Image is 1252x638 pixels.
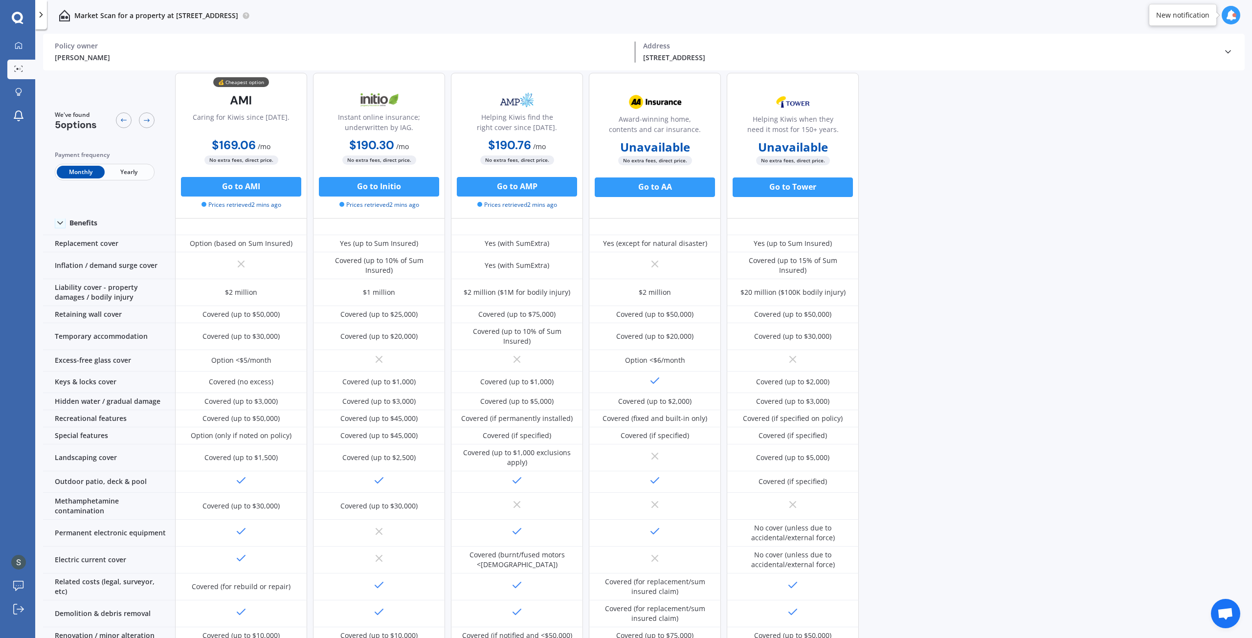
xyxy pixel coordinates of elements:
[735,114,850,138] div: Helping Kiwis when they need it most for 150+ years.
[754,331,831,341] div: Covered (up to $30,000)
[734,523,851,543] div: No cover (unless due to accidental/external force)
[43,372,175,393] div: Keys & locks cover
[1156,10,1209,20] div: New notification
[55,150,155,160] div: Payment frequency
[458,448,576,467] div: Covered (up to $1,000 exclusions apply)
[211,355,271,365] div: Option <$5/month
[202,501,280,511] div: Covered (up to $30,000)
[43,279,175,306] div: Liability cover - property damages / bodily injury
[759,431,827,440] div: Covered (if specified)
[225,287,257,297] div: $2 million
[759,477,827,486] div: Covered (if specified)
[55,52,627,63] div: [PERSON_NAME]
[459,112,575,136] div: Helping Kiwis find the right cover since [DATE].
[485,239,549,248] div: Yes (with SumExtra)
[69,219,97,227] div: Benefits
[485,261,549,270] div: Yes (with SumExtra)
[480,377,554,387] div: Covered (up to $1,000)
[201,200,281,209] span: Prices retrieved 2 mins ago
[603,239,707,248] div: Yes (except for natural disaster)
[340,309,418,319] div: Covered (up to $25,000)
[340,239,418,248] div: Yes (up to Sum Insured)
[202,414,280,423] div: Covered (up to $50,000)
[43,235,175,252] div: Replacement cover
[105,166,153,178] span: Yearly
[192,582,291,592] div: Covered (for rebuild or repair)
[342,396,416,406] div: Covered (up to $3,000)
[43,493,175,520] div: Methamphetamine contamination
[209,377,273,387] div: Covered (no excess)
[202,309,280,319] div: Covered (up to $50,000)
[347,88,411,112] img: Initio.webp
[457,177,577,197] button: Go to AMP
[458,550,576,570] div: Covered (burnt/fused motors <[DEMOGRAPHIC_DATA])
[623,90,687,114] img: AA.webp
[258,142,270,151] span: / mo
[213,77,269,87] div: 💰 Cheapest option
[340,414,418,423] div: Covered (up to $45,000)
[43,444,175,471] div: Landscaping cover
[458,327,576,346] div: Covered (up to 10% of Sum Insured)
[760,90,825,114] img: Tower.webp
[625,355,685,365] div: Option <$6/month
[1211,599,1240,628] a: Open chat
[464,287,570,297] div: $2 million ($1M for bodily injury)
[743,414,843,423] div: Covered (if specified on policy)
[756,453,829,462] div: Covered (up to $5,000)
[756,156,830,165] span: No extra fees, direct price.
[193,112,290,136] div: Caring for Kiwis since [DATE].
[339,200,419,209] span: Prices retrieved 2 mins ago
[181,177,301,197] button: Go to AMI
[756,377,829,387] div: Covered (up to $2,000)
[202,331,280,341] div: Covered (up to $30,000)
[43,350,175,372] div: Excess-free glass cover
[55,118,97,131] span: 5 options
[754,239,832,248] div: Yes (up to Sum Insured)
[74,11,238,21] p: Market Scan for a property at [STREET_ADDRESS]
[342,155,416,165] span: No extra fees, direct price.
[43,252,175,279] div: Inflation / demand surge cover
[190,239,292,248] div: Option (based on Sum Insured)
[488,137,531,153] b: $190.76
[618,156,692,165] span: No extra fees, direct price.
[204,396,278,406] div: Covered (up to $3,000)
[621,431,689,440] div: Covered (if specified)
[43,573,175,600] div: Related costs (legal, surveyor, etc)
[754,309,831,319] div: Covered (up to $50,000)
[43,471,175,493] div: Outdoor patio, deck & pool
[43,306,175,323] div: Retaining wall cover
[57,166,105,178] span: Monthly
[43,547,175,573] div: Electric current cover
[55,42,627,50] div: Policy owner
[478,309,556,319] div: Covered (up to $75,000)
[483,431,551,440] div: Covered (if specified)
[643,52,1215,63] div: [STREET_ADDRESS]
[597,114,713,138] div: Award-winning home, contents and car insurance.
[734,256,851,275] div: Covered (up to 15% of Sum Insured)
[758,142,828,152] b: Unavailable
[349,137,394,153] b: $190.30
[321,112,437,136] div: Instant online insurance; underwritten by IAG.
[477,200,557,209] span: Prices retrieved 2 mins ago
[43,520,175,547] div: Permanent electronic equipment
[209,88,273,112] img: AMI-text-1.webp
[603,414,707,423] div: Covered (fixed and built-in only)
[363,287,395,297] div: $1 million
[480,155,554,165] span: No extra fees, direct price.
[204,453,278,462] div: Covered (up to $1,500)
[756,396,829,406] div: Covered (up to $3,000)
[342,377,416,387] div: Covered (up to $1,000)
[596,577,714,596] div: Covered (for replacement/sum insured claim)
[396,142,409,151] span: / mo
[616,309,693,319] div: Covered (up to $50,000)
[639,287,671,297] div: $2 million
[55,110,97,119] span: We've found
[43,410,175,427] div: Recreational features
[340,431,418,440] div: Covered (up to $45,000)
[320,256,438,275] div: Covered (up to 10% of Sum Insured)
[340,501,418,511] div: Covered (up to $30,000)
[620,142,690,152] b: Unavailable
[191,431,291,440] div: Option (only if noted on policy)
[319,177,439,197] button: Go to Initio
[740,287,846,297] div: $20 million ($100K bodily injury)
